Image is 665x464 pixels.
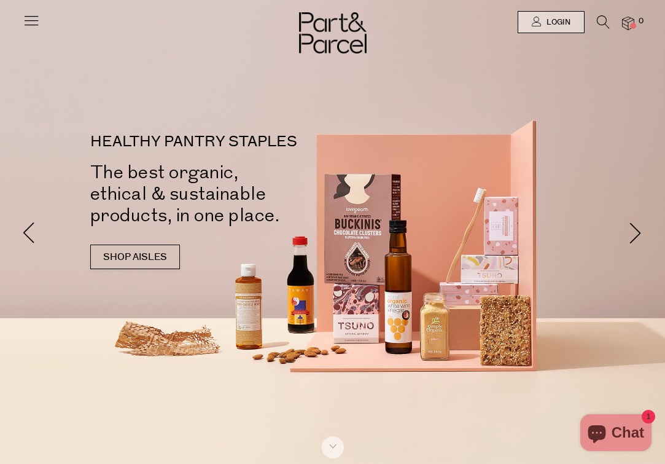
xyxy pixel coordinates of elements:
inbox-online-store-chat: Shopify online store chat [577,414,655,454]
h2: The best organic, ethical & sustainable products, in one place. [90,162,360,226]
a: Login [518,11,585,33]
span: 0 [636,16,647,27]
img: Part&Parcel [299,12,367,53]
p: HEALTHY PANTRY STAPLES [90,135,360,149]
a: SHOP AISLES [90,245,180,269]
a: 0 [622,17,634,29]
span: Login [543,17,570,28]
